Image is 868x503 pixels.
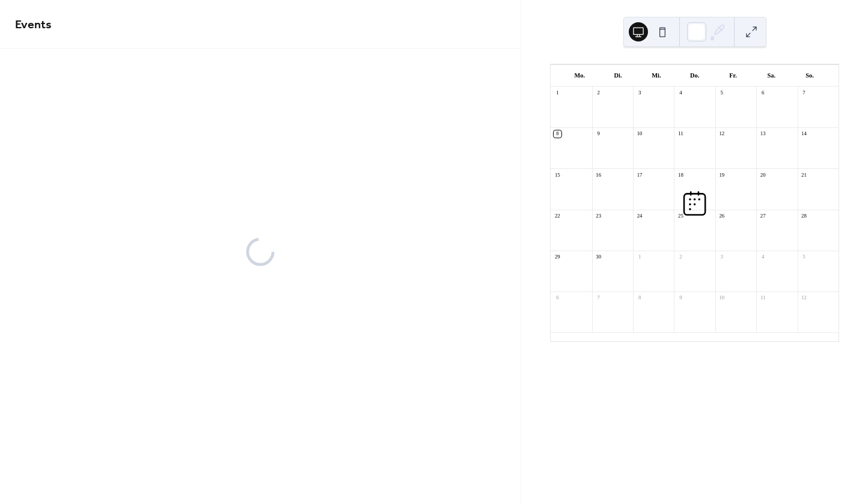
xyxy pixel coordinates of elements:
[800,171,807,178] div: 21
[554,89,561,96] div: 1
[677,212,684,219] div: 25
[800,294,807,302] div: 12
[636,294,643,302] div: 8
[554,294,561,302] div: 6
[677,89,684,96] div: 4
[677,254,684,261] div: 2
[759,89,766,96] div: 6
[599,65,637,87] div: Di.
[718,89,726,96] div: 5
[595,89,602,96] div: 2
[560,65,599,87] div: Mo.
[800,254,807,261] div: 5
[800,89,807,96] div: 7
[636,171,643,178] div: 17
[718,254,726,261] div: 3
[554,171,561,178] div: 15
[800,130,807,138] div: 14
[595,212,602,219] div: 23
[676,65,714,87] div: Do.
[677,171,684,178] div: 18
[677,294,684,302] div: 9
[636,212,643,219] div: 24
[636,89,643,96] div: 3
[759,171,766,178] div: 20
[759,212,766,219] div: 27
[718,294,726,302] div: 10
[759,130,766,138] div: 13
[554,130,561,138] div: 8
[759,254,766,261] div: 4
[554,212,561,219] div: 22
[595,171,602,178] div: 16
[595,254,602,261] div: 30
[718,212,726,219] div: 26
[15,13,52,37] span: Events
[718,171,726,178] div: 19
[595,130,602,138] div: 9
[677,130,684,138] div: 11
[636,130,643,138] div: 10
[595,294,602,302] div: 7
[759,294,766,302] div: 11
[800,212,807,219] div: 28
[718,130,726,138] div: 12
[637,65,676,87] div: Mi.
[714,65,753,87] div: Fr.
[752,65,790,87] div: Sa.
[790,65,829,87] div: So.
[636,254,643,261] div: 1
[554,254,561,261] div: 29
